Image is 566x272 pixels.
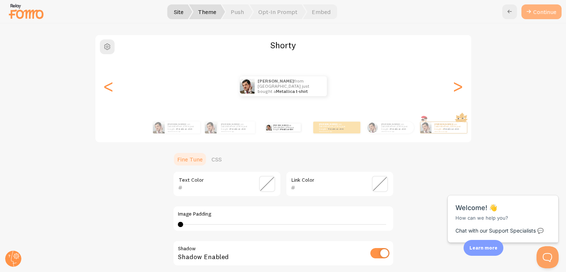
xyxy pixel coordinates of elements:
[434,130,463,132] small: about 4 minutes ago
[168,130,196,132] small: about 4 minutes ago
[444,177,563,246] iframe: Help Scout Beacon - Messages and Notifications
[464,240,503,256] div: Learn more
[381,130,410,132] small: about 4 minutes ago
[367,122,378,133] img: Fomo
[221,123,239,126] strong: [PERSON_NAME]
[381,123,411,132] p: from [GEOGRAPHIC_DATA] just bought a
[173,152,207,167] a: Fine Tune
[444,128,460,130] a: Metallica t-shirt
[434,123,464,132] p: from [GEOGRAPHIC_DATA] just bought a
[258,78,294,84] strong: [PERSON_NAME]
[230,128,246,130] a: Metallica t-shirt
[319,130,348,132] small: about 4 minutes ago
[168,123,197,132] p: from [GEOGRAPHIC_DATA] just bought a
[390,128,406,130] a: Metallica t-shirt
[258,76,319,96] p: from [GEOGRAPHIC_DATA] just bought a
[434,123,452,126] strong: [PERSON_NAME]
[173,240,394,267] div: Shadow Enabled
[319,123,349,132] p: from [GEOGRAPHIC_DATA] just bought a
[8,2,45,21] img: fomo-relay-logo-orange.svg
[273,124,288,126] strong: [PERSON_NAME]
[319,123,337,126] strong: [PERSON_NAME]
[276,88,308,94] a: Metallica t-shirt
[469,244,497,251] p: Learn more
[240,79,255,94] img: Fomo
[221,123,252,132] p: from [GEOGRAPHIC_DATA] just bought a
[153,122,165,133] img: Fomo
[104,60,113,113] div: Previous slide
[178,211,389,217] label: Image Padding
[537,246,559,268] iframe: Help Scout Beacon - Open
[280,128,293,130] a: Metallica t-shirt
[381,123,399,126] strong: [PERSON_NAME]
[454,60,462,113] div: Next slide
[266,125,272,130] img: Fomo
[420,122,432,133] img: Fomo
[328,128,344,130] a: Metallica t-shirt
[95,39,471,51] h2: Shorty
[221,130,251,132] small: about 4 minutes ago
[207,152,226,167] a: CSS
[168,123,185,126] strong: [PERSON_NAME]
[273,123,298,132] p: from [GEOGRAPHIC_DATA] just bought a
[205,122,217,133] img: Fomo
[177,128,192,130] a: Metallica t-shirt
